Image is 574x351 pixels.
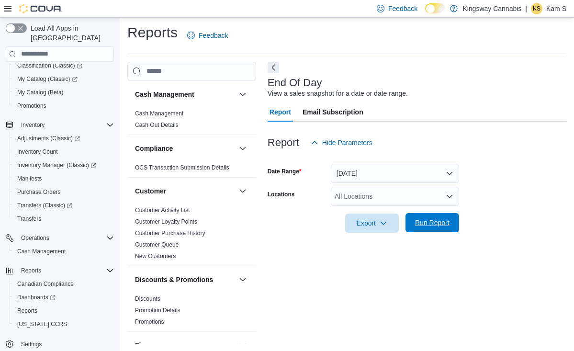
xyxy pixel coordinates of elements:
span: Operations [21,234,49,242]
button: Settings [2,337,118,351]
span: [US_STATE] CCRS [17,320,67,328]
button: Inventory [2,118,118,132]
span: Adjustments (Classic) [13,133,114,144]
button: Cash Management [237,89,248,100]
span: Reports [21,267,41,274]
button: Promotions [10,99,118,113]
a: Transfers (Classic) [13,200,76,211]
a: Cash Management [13,246,69,257]
h3: End Of Day [268,77,322,89]
span: Email Subscription [303,102,363,122]
button: Reports [2,264,118,277]
span: Adjustments (Classic) [17,135,80,142]
div: Customer [127,204,256,266]
span: KS [533,3,540,14]
span: Operations [17,232,114,244]
button: Inventory Count [10,145,118,159]
a: Reports [13,305,41,317]
button: Customer [135,186,235,196]
a: Promotion Details [135,307,180,314]
h3: Compliance [135,144,173,153]
span: Run Report [415,218,450,227]
a: Cash Management [135,110,183,117]
button: Finance [237,340,248,351]
button: Operations [17,232,53,244]
span: Reports [13,305,114,317]
button: Reports [17,265,45,276]
div: Discounts & Promotions [127,293,256,331]
span: Inventory Count [17,148,58,156]
button: Transfers [10,212,118,226]
a: Inventory Manager (Classic) [10,159,118,172]
button: My Catalog (Beta) [10,86,118,99]
button: Manifests [10,172,118,185]
span: Classification (Classic) [17,62,82,69]
a: Transfers [13,213,45,225]
span: Hide Parameters [322,138,372,147]
h3: Finance [135,340,160,350]
div: View a sales snapshot for a date or date range. [268,89,408,99]
span: Promotions [17,102,46,110]
span: Export [351,214,393,233]
a: Feedback [183,26,232,45]
p: | [525,3,527,14]
span: Inventory Manager (Classic) [17,161,96,169]
span: Transfers (Classic) [13,200,114,211]
button: Run Report [405,213,459,232]
p: Kam S [546,3,566,14]
input: Dark Mode [425,3,445,13]
button: Cash Management [10,245,118,258]
button: Compliance [237,143,248,154]
button: Hide Parameters [307,133,376,152]
a: Dashboards [13,292,59,303]
span: Manifests [17,175,42,182]
a: Canadian Compliance [13,278,78,290]
span: Cash Management [13,246,114,257]
span: My Catalog (Classic) [13,73,114,85]
span: Cash Management [17,248,66,255]
span: Washington CCRS [13,318,114,330]
span: Inventory Count [13,146,114,158]
a: Inventory Manager (Classic) [13,159,100,171]
a: Purchase Orders [13,186,65,198]
a: Dashboards [10,291,118,304]
span: Transfers [13,213,114,225]
a: Promotions [135,318,164,325]
span: My Catalog (Beta) [17,89,64,96]
span: Transfers [17,215,41,223]
div: Compliance [127,162,256,177]
span: Load All Apps in [GEOGRAPHIC_DATA] [27,23,114,43]
span: Inventory [17,119,114,131]
button: Compliance [135,144,235,153]
a: Discounts [135,295,160,302]
a: Customer Queue [135,241,179,248]
a: Customer Purchase History [135,230,205,237]
label: Locations [268,191,295,198]
button: Reports [10,304,118,317]
label: Date Range [268,168,302,175]
span: Settings [21,340,42,348]
button: Open list of options [446,192,453,200]
span: Reports [17,307,37,315]
span: Settings [17,338,114,350]
span: Transfers (Classic) [17,202,72,209]
button: [DATE] [331,164,459,183]
a: OCS Transaction Submission Details [135,164,229,171]
img: Cova [19,4,62,13]
a: Adjustments (Classic) [13,133,84,144]
a: Transfers (Classic) [10,199,118,212]
span: Dashboards [17,294,56,301]
a: My Catalog (Classic) [13,73,81,85]
a: Settings [17,339,45,350]
button: [US_STATE] CCRS [10,317,118,331]
span: Dashboards [13,292,114,303]
a: Manifests [13,173,45,184]
a: Cash Out Details [135,122,179,128]
span: Reports [17,265,114,276]
button: Inventory [17,119,48,131]
button: Cash Management [135,90,235,99]
button: Discounts & Promotions [135,275,235,284]
button: Operations [2,231,118,245]
span: Inventory [21,121,45,129]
